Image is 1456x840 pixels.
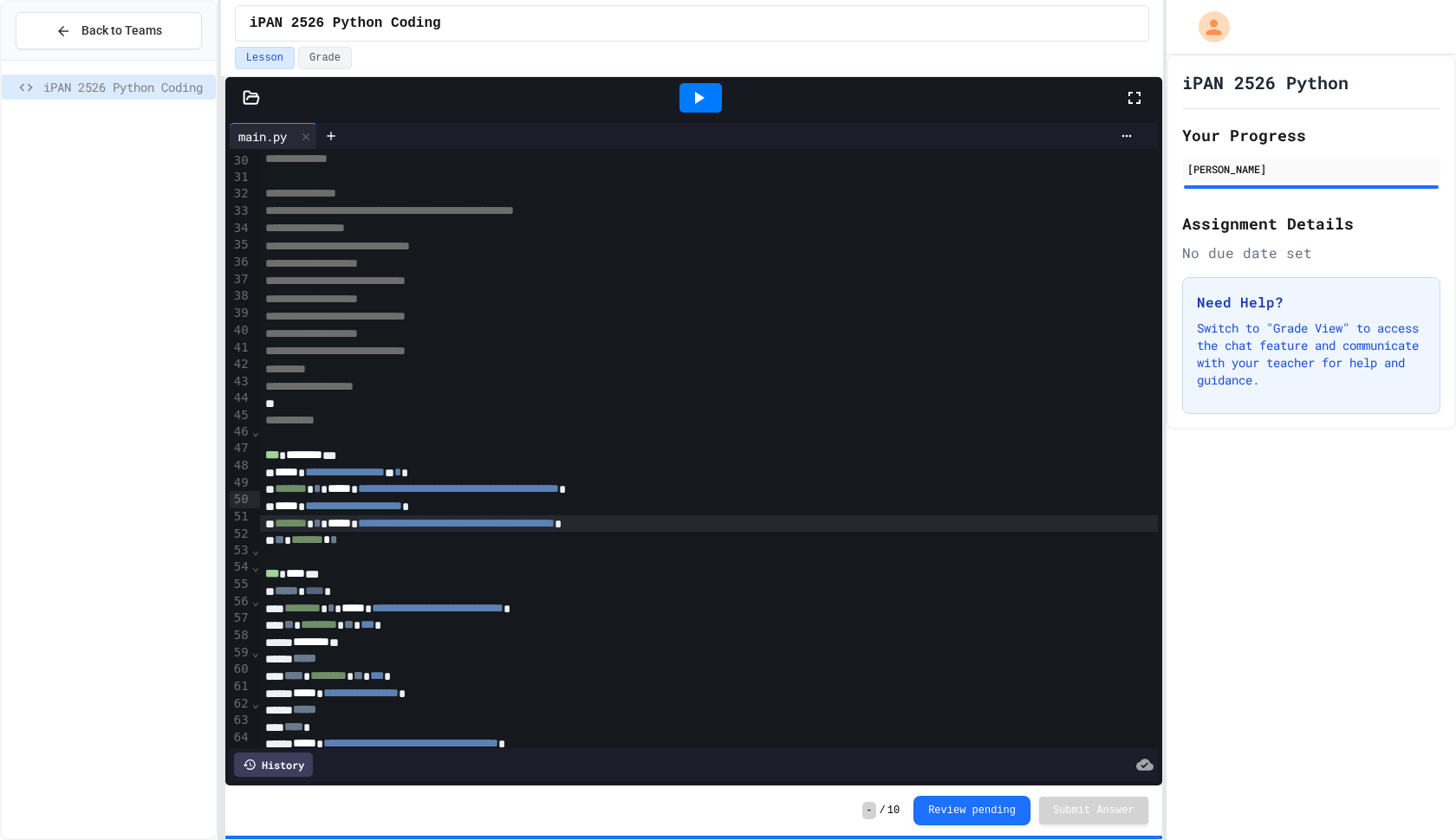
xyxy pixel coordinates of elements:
[1182,242,1440,263] div: No due date set
[1182,211,1440,236] h2: Assignment Details
[234,753,313,777] div: History
[230,288,251,305] div: 38
[230,542,251,559] div: 53
[230,339,251,357] div: 41
[230,254,251,271] div: 36
[230,576,251,593] div: 55
[230,407,251,423] div: 45
[235,47,295,69] button: Lesson
[1180,7,1234,47] div: My Account
[16,12,202,49] button: Back to Teams
[230,508,251,526] div: 51
[230,746,251,763] div: 65
[250,13,441,34] span: iPAN 2526 Python Coding
[230,678,251,695] div: 61
[913,796,1030,825] button: Review pending
[230,610,251,627] div: 57
[230,440,251,457] div: 47
[43,78,209,96] span: iPAN 2526 Python Coding
[230,475,251,492] div: 49
[887,804,900,817] span: 10
[230,123,317,149] div: main.py
[230,627,251,644] div: 58
[81,22,162,40] span: Back to Teams
[230,127,296,145] div: main.py
[230,423,251,441] div: 46
[230,305,251,322] div: 39
[230,457,251,475] div: 48
[230,644,251,662] div: 59
[880,804,886,817] span: /
[862,802,875,819] span: -
[251,696,260,710] span: Fold line
[230,491,251,508] div: 50
[230,236,251,254] div: 35
[230,271,251,288] div: 37
[230,526,251,542] div: 52
[230,152,251,169] div: 30
[1187,161,1435,177] div: [PERSON_NAME]
[230,559,251,576] div: 54
[230,169,251,186] div: 31
[251,594,260,608] span: Fold line
[1182,70,1349,94] h1: iPAN 2526 Python
[230,390,251,407] div: 44
[251,645,260,659] span: Fold line
[1039,797,1148,824] button: Submit Answer
[230,356,251,373] div: 42
[230,695,251,713] div: 62
[298,47,352,69] button: Grade
[251,543,260,557] span: Fold line
[230,373,251,390] div: 43
[230,322,251,339] div: 40
[1053,804,1134,817] span: Submit Answer
[230,712,251,729] div: 63
[251,559,260,573] span: Fold line
[1197,292,1426,313] h3: Need Help?
[1182,123,1440,147] h2: Your Progress
[230,220,251,237] div: 34
[230,203,251,220] div: 33
[230,661,251,678] div: 60
[251,424,260,438] span: Fold line
[230,729,251,746] div: 64
[230,185,251,203] div: 32
[230,593,251,611] div: 56
[1197,320,1426,389] p: Switch to "Grade View" to access the chat feature and communicate with your teacher for help and ...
